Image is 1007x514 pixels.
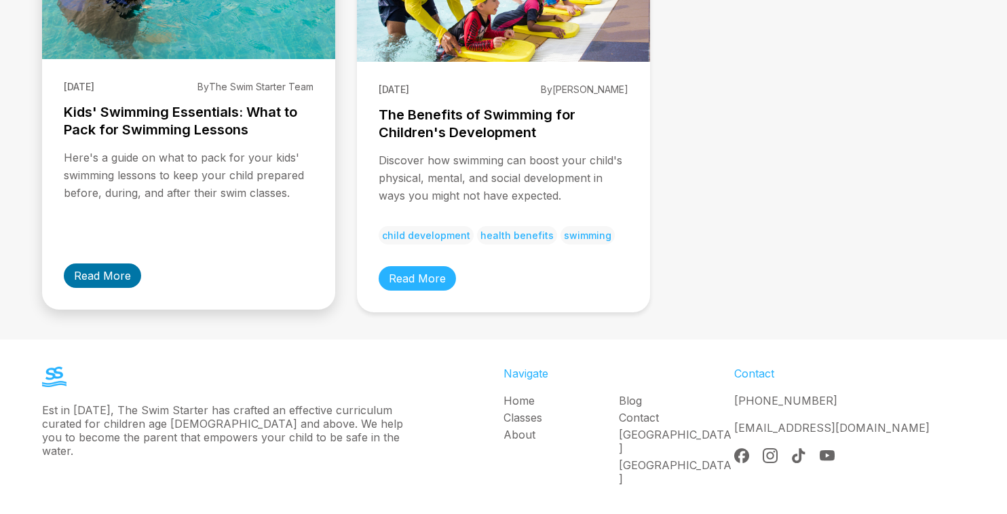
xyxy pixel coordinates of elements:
a: [PHONE_NUMBER] [734,394,837,407]
span: By The Swim Starter Team [197,81,313,92]
div: Est in [DATE], The Swim Starter has crafted an effective curriculum curated for children age [DEM... [42,403,411,458]
div: Navigate [503,367,734,380]
span: swimming [560,226,615,244]
h3: The Benefits of Swimming for Children's Development [379,106,628,141]
a: Read More [64,263,141,288]
img: The Swim Starter Logo [42,367,66,387]
a: Contact [619,411,734,424]
a: Classes [503,411,619,424]
a: Read More [379,266,456,291]
span: child development [379,226,474,244]
span: [DATE] [64,81,94,92]
a: Home [503,394,619,407]
img: YouTube [820,448,835,463]
a: About [503,428,619,441]
p: Here's a guide on what to pack for your kids' swimming lessons to keep your child prepared before... [64,149,313,242]
a: Blog [619,394,734,407]
img: Facebook [734,448,749,463]
span: By [PERSON_NAME] [541,84,628,95]
a: [GEOGRAPHIC_DATA] [619,428,734,455]
a: [EMAIL_ADDRESS][DOMAIN_NAME] [734,421,930,435]
h3: Kids' Swimming Essentials: What to Pack for Swimming Lessons [64,103,313,139]
span: [DATE] [379,84,409,95]
a: [GEOGRAPHIC_DATA] [619,458,734,485]
div: Contact [734,367,965,380]
img: Tik Tok [791,448,806,463]
p: Discover how swimming can boost your child's physical, mental, and social development in ways you... [379,152,628,204]
span: health benefits [477,226,557,244]
img: Instagram [763,448,778,463]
